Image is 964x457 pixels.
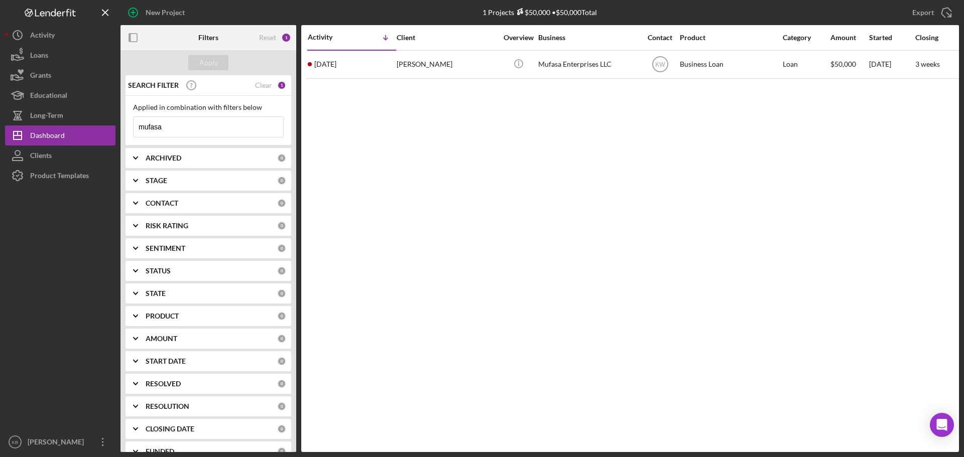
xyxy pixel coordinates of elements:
[277,81,286,90] div: 1
[277,379,286,388] div: 0
[308,33,352,41] div: Activity
[30,45,48,68] div: Loans
[146,267,171,275] b: STATUS
[146,289,166,297] b: STATE
[314,60,336,68] time: 2025-09-22 13:28
[783,34,829,42] div: Category
[12,439,19,445] text: KB
[5,432,115,452] button: KB[PERSON_NAME]
[146,380,181,388] b: RESOLVED
[641,34,679,42] div: Contact
[146,154,181,162] b: ARCHIVED
[5,65,115,85] button: Grants
[30,125,65,148] div: Dashboard
[5,166,115,186] button: Product Templates
[30,105,63,128] div: Long-Term
[830,60,856,68] span: $50,000
[397,51,497,78] div: [PERSON_NAME]
[277,334,286,343] div: 0
[5,125,115,145] button: Dashboard
[5,85,115,105] button: Educational
[277,447,286,456] div: 0
[146,335,177,343] b: AMOUNT
[277,289,286,298] div: 0
[514,8,550,17] div: $50,000
[5,45,115,65] button: Loans
[277,402,286,411] div: 0
[255,81,272,89] div: Clear
[869,34,914,42] div: Started
[830,34,868,42] div: Amount
[30,65,51,88] div: Grants
[538,34,639,42] div: Business
[277,357,286,366] div: 0
[680,34,780,42] div: Product
[277,424,286,433] div: 0
[146,177,167,185] b: STAGE
[277,154,286,163] div: 0
[146,447,174,455] b: FUNDED
[146,199,178,207] b: CONTACT
[783,51,829,78] div: Loan
[500,34,537,42] div: Overview
[277,244,286,253] div: 0
[146,222,188,230] b: RISK RATING
[277,266,286,275] div: 0
[30,25,55,48] div: Activity
[869,51,914,78] div: [DATE]
[133,103,284,111] div: Applied in combination with filters below
[146,402,189,410] b: RESOLUTION
[259,34,276,42] div: Reset
[538,51,639,78] div: Mufasa Enterprises LLC
[128,81,179,89] b: SEARCH FILTER
[483,8,597,17] div: 1 Projects • $50,000 Total
[930,413,954,437] div: Open Intercom Messenger
[680,51,780,78] div: Business Loan
[5,145,115,166] button: Clients
[277,199,286,208] div: 0
[277,312,286,321] div: 0
[30,145,52,168] div: Clients
[199,55,218,70] div: Apply
[120,3,195,23] button: New Project
[915,60,940,68] time: 3 weeks
[912,3,934,23] div: Export
[281,33,291,43] div: 1
[146,244,185,252] b: SENTIMENT
[146,425,194,433] b: CLOSING DATE
[902,3,959,23] button: Export
[188,55,228,70] button: Apply
[146,312,179,320] b: PRODUCT
[655,61,665,68] text: KW
[277,176,286,185] div: 0
[277,221,286,230] div: 0
[198,34,218,42] b: Filters
[146,357,186,365] b: START DATE
[30,166,89,188] div: Product Templates
[25,432,90,454] div: [PERSON_NAME]
[30,85,67,108] div: Educational
[5,25,115,45] button: Activity
[146,3,185,23] div: New Project
[5,105,115,125] button: Long-Term
[397,34,497,42] div: Client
